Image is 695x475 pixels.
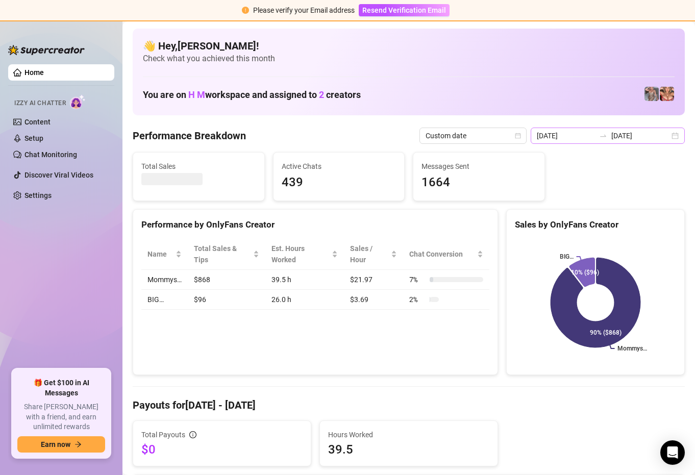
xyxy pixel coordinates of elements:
div: Sales by OnlyFans Creator [515,218,676,232]
span: Custom date [426,128,520,143]
span: 39.5 [328,441,489,458]
span: Check what you achieved this month [143,53,675,64]
a: Settings [24,191,52,199]
span: $0 [141,441,303,458]
span: swap-right [599,132,607,140]
span: 7 % [409,274,426,285]
div: Open Intercom Messenger [660,440,685,465]
span: Active Chats [282,161,396,172]
h4: Payouts for [DATE] - [DATE] [133,398,685,412]
span: Messages Sent [421,161,536,172]
td: 39.5 h [265,270,343,290]
input: Start date [537,130,595,141]
span: Chat Conversion [409,248,475,260]
span: 🎁 Get $100 in AI Messages [17,378,105,398]
text: Mommys… [617,345,647,352]
a: Setup [24,134,43,142]
span: Total Sales & Tips [194,243,251,265]
td: BIG… [141,290,188,310]
span: Hours Worked [328,429,489,440]
h1: You are on workspace and assigned to creators [143,89,361,101]
span: info-circle [189,431,196,438]
text: BIG… [560,253,574,260]
button: Resend Verification Email [359,4,450,16]
span: to [599,132,607,140]
a: Content [24,118,51,126]
td: 26.0 h [265,290,343,310]
span: Resend Verification Email [362,6,446,14]
th: Chat Conversion [403,239,489,270]
div: Please verify your Email address [253,5,355,16]
img: pennylondonvip [644,87,659,101]
h4: 👋 Hey, [PERSON_NAME] ! [143,39,675,53]
span: arrow-right [75,441,82,448]
div: Est. Hours Worked [271,243,329,265]
span: Total Sales [141,161,256,172]
th: Name [141,239,188,270]
span: Earn now [41,440,70,448]
span: calendar [515,133,521,139]
td: $868 [188,270,265,290]
img: pennylondon [660,87,674,101]
span: 1664 [421,173,536,192]
div: Performance by OnlyFans Creator [141,218,489,232]
td: $21.97 [344,270,403,290]
span: 2 [319,89,324,100]
span: H M [188,89,205,100]
a: Home [24,68,44,77]
span: 2 % [409,294,426,305]
img: logo-BBDzfeDw.svg [8,45,85,55]
input: End date [611,130,669,141]
span: Total Payouts [141,429,185,440]
a: Discover Viral Videos [24,171,93,179]
h4: Performance Breakdown [133,129,246,143]
span: Izzy AI Chatter [14,98,66,108]
span: Name [147,248,173,260]
img: AI Chatter [70,94,86,109]
span: Sales / Hour [350,243,389,265]
span: Share [PERSON_NAME] with a friend, and earn unlimited rewards [17,402,105,432]
span: 439 [282,173,396,192]
button: Earn nowarrow-right [17,436,105,453]
td: $3.69 [344,290,403,310]
td: Mommys… [141,270,188,290]
td: $96 [188,290,265,310]
span: exclamation-circle [242,7,249,14]
a: Chat Monitoring [24,151,77,159]
th: Sales / Hour [344,239,403,270]
th: Total Sales & Tips [188,239,265,270]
